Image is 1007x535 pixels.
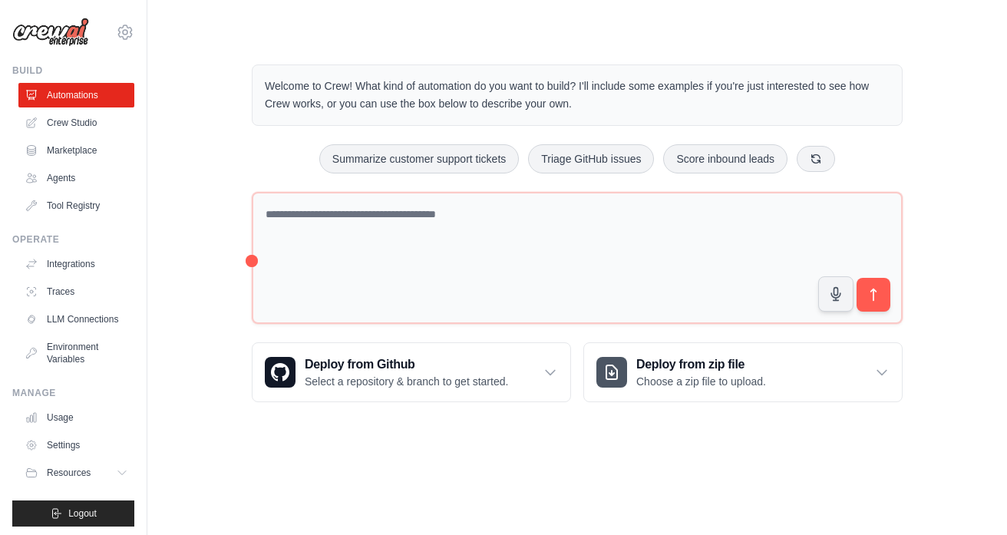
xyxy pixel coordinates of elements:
p: Welcome to Crew! What kind of automation do you want to build? I'll include some examples if you'... [265,78,890,113]
button: Summarize customer support tickets [319,144,519,173]
a: Usage [18,405,134,430]
a: Automations [18,83,134,107]
h3: Deploy from zip file [636,355,766,374]
a: Marketplace [18,138,134,163]
button: Resources [18,461,134,485]
p: Select a repository & branch to get started. [305,374,508,389]
button: Triage GitHub issues [528,144,654,173]
h3: Deploy from Github [305,355,508,374]
button: Score inbound leads [663,144,787,173]
img: Logo [12,18,89,47]
button: Logout [12,500,134,527]
a: LLM Connections [18,307,134,332]
span: Logout [68,507,97,520]
iframe: Chat Widget [930,461,1007,535]
div: Operate [12,233,134,246]
div: Manage [12,387,134,399]
a: Settings [18,433,134,457]
a: Environment Variables [18,335,134,372]
a: Agents [18,166,134,190]
div: Build [12,64,134,77]
span: Resources [47,467,91,479]
a: Crew Studio [18,111,134,135]
a: Traces [18,279,134,304]
a: Integrations [18,252,134,276]
a: Tool Registry [18,193,134,218]
p: Choose a zip file to upload. [636,374,766,389]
